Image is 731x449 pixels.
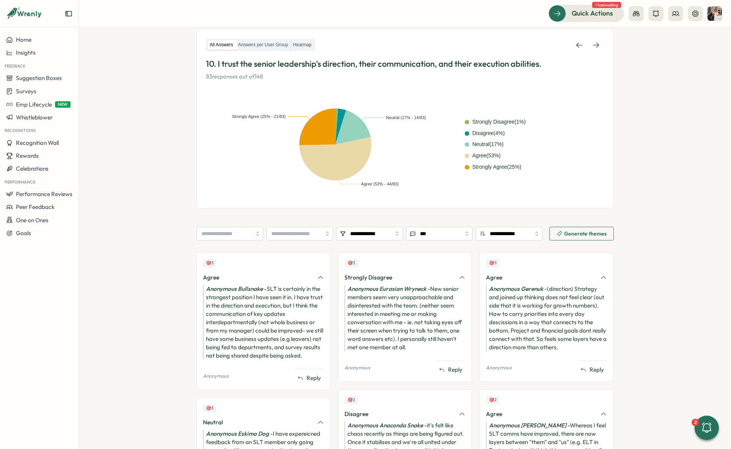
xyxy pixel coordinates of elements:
i: Anonymous Gerenuk [489,285,543,292]
span: Generate themes [564,231,607,236]
label: All Answers [208,40,236,50]
div: Upvotes [203,404,217,412]
div: Upvotes [203,259,217,267]
div: Upvotes [344,396,358,404]
button: Generate themes [549,227,614,240]
span: 1 task waiting [592,2,621,8]
i: Anonymous [PERSON_NAME] [489,422,566,429]
p: Anonymous [486,364,512,371]
span: Surveys [16,88,36,95]
text: Agree (53% - 44/83) [361,182,399,187]
i: Anonymous Bullsnake [206,285,263,292]
span: Goals [16,229,31,237]
label: Answers per User Group [236,40,291,50]
span: Whistleblower [16,114,53,121]
p: 10. I trust the senior leadership's direction, their communication, and their execution abilities. [206,58,604,70]
span: Reply [307,374,321,382]
p: Anonymous [344,364,370,371]
div: Strongly Disagree [344,273,454,282]
div: Disagree ( 4 %) [472,129,505,138]
div: Upvotes [486,259,500,267]
div: Agree [203,273,313,282]
button: Reply [577,364,607,375]
div: Neutral [203,418,313,427]
span: Emp Lifecycle [16,101,52,108]
div: Strongly Agree ( 25 %) [472,163,521,171]
span: Celebrations [16,165,49,172]
span: Suggestion Boxes [16,74,62,82]
span: Performance Reviews [16,190,72,198]
span: Insights [16,49,36,56]
img: Hannah Saunders [707,6,722,21]
div: Disagree [344,410,454,418]
span: Quick Actions [572,8,613,18]
div: Agree ( 53 %) [472,152,501,160]
div: 2 [692,419,699,426]
span: Rewards [16,152,39,159]
div: - New senior members seem very unapproachable and disinterested with the team. (neither seem inte... [344,285,465,352]
button: Expand sidebar [65,10,72,17]
div: - SLT is certainly in the strongest position I have seen it in. I have trust in the direction and... [203,285,324,360]
i: Anonymous Anaconda Snake [347,422,423,429]
span: NEW [55,101,71,108]
span: Home [16,36,31,43]
span: Peer Feedback [16,203,55,210]
div: Upvotes [344,259,358,267]
button: Quick Actions [549,5,624,22]
div: Neutral ( 17 %) [472,140,504,149]
p: 83 responses out of 148 [206,72,604,81]
span: Reply [448,366,462,374]
text: Neutral (17% - 14/83) [386,116,426,120]
span: Recognition Wall [16,139,59,146]
div: - (direction) Strategy and joined up thinking does not feel clear (out side that it is working fo... [486,285,607,352]
div: Upvotes [486,396,500,404]
div: Agree [486,273,596,282]
button: 2 [695,416,719,440]
button: Reply [294,372,324,384]
i: Anonymous Eskimo Dog [206,430,269,437]
text: Strongly Agree (25% - 21/83) [232,115,286,119]
div: Strongly Disagree ( 1 %) [472,118,526,126]
div: Agree [486,410,596,418]
i: Anonymous Eurasian Wryneck [347,285,426,292]
span: One on Ones [16,217,49,224]
button: Reply [436,364,465,375]
p: Anonymous [203,373,229,380]
label: Heatmap [291,40,314,50]
span: Reply [590,366,604,374]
